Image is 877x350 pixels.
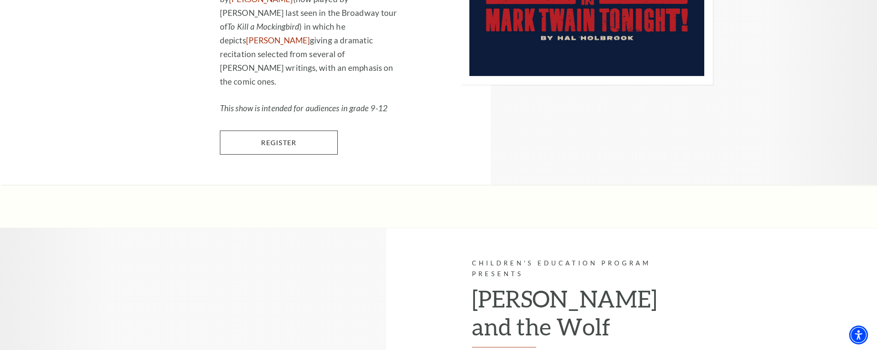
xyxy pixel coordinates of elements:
div: Accessibility Menu [849,326,868,344]
p: Children's Education Program Presents [472,258,657,280]
em: This show is intended for audiences in grade 9-12 [220,103,387,113]
em: To Kill a Mockingbird [227,21,299,31]
h2: [PERSON_NAME] and the Wolf [472,285,657,348]
a: Register [220,131,338,155]
a: [PERSON_NAME] [246,35,310,45]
